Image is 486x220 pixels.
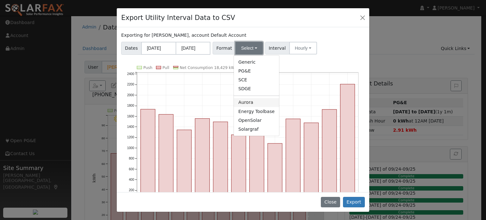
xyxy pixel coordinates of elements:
rect: onclick="" [141,109,155,201]
a: SDGE [234,85,279,93]
rect: onclick="" [231,135,246,201]
text: 800 [129,157,134,160]
text: 2200 [127,83,134,86]
text: 1200 [127,135,134,139]
a: Solargraf [234,125,279,134]
rect: onclick="" [322,109,337,201]
rect: onclick="" [195,118,210,201]
text: 1400 [127,125,134,129]
button: Export [343,197,365,208]
text: Push [143,66,153,70]
rect: onclick="" [159,114,173,201]
a: SCE [234,76,279,85]
text: 600 [129,167,134,171]
a: Energy Toolbase [234,107,279,116]
button: Hourly [289,42,317,54]
rect: onclick="" [340,84,355,201]
text: 1800 [127,104,134,107]
rect: onclick="" [177,130,191,201]
rect: onclick="" [268,143,282,201]
text: 1000 [127,146,134,150]
rect: onclick="" [304,123,319,201]
span: Interval [265,42,290,54]
label: Exporting for [PERSON_NAME], account Default Account [121,32,246,39]
button: Select [235,42,263,54]
button: Close [321,197,340,208]
rect: onclick="" [286,119,300,201]
rect: onclick="" [250,129,264,201]
text: 400 [129,178,134,181]
a: Aurora [234,98,279,107]
h4: Export Utility Interval Data to CSV [121,13,235,23]
a: OpenSolar [234,116,279,125]
text: Pull [163,66,169,70]
a: PG&E [234,66,279,75]
rect: onclick="" [213,122,228,201]
text: Net Consumption 18,429 kWh [180,66,237,70]
button: Close [358,13,367,22]
span: Dates [121,42,141,55]
text: 2400 [127,72,134,76]
text: 1600 [127,114,134,118]
span: Format [213,42,236,54]
text: 200 [129,188,134,192]
a: Generic [234,58,279,66]
text: 2000 [127,93,134,97]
